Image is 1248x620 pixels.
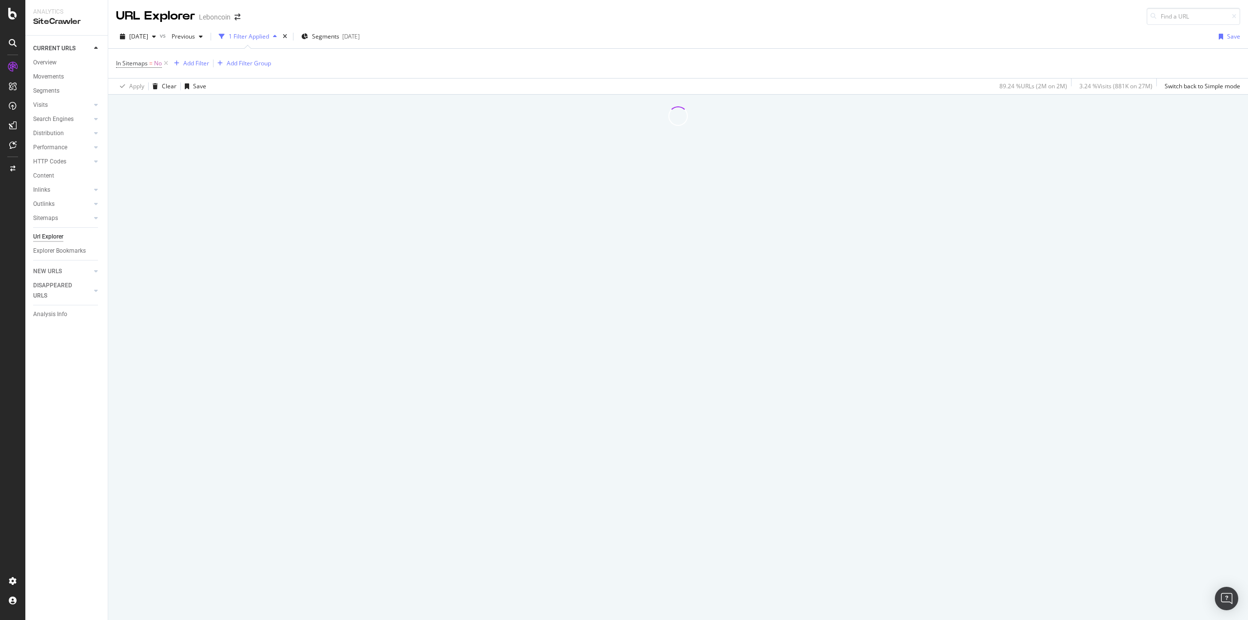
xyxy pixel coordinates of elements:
[116,8,195,24] div: URL Explorer
[116,59,148,67] span: In Sitemaps
[215,29,281,44] button: 1 Filter Applied
[33,309,67,320] div: Analysis Info
[33,114,91,124] a: Search Engines
[116,79,144,94] button: Apply
[33,185,50,195] div: Inlinks
[116,29,160,44] button: [DATE]
[33,171,54,181] div: Content
[33,100,91,110] a: Visits
[214,58,271,69] button: Add Filter Group
[33,280,82,301] div: DISAPPEARED URLS
[183,59,209,67] div: Add Filter
[33,171,101,181] a: Content
[1215,29,1240,44] button: Save
[199,12,231,22] div: Leboncoin
[154,57,162,70] span: No
[33,43,91,54] a: CURRENT URLS
[162,82,176,90] div: Clear
[33,213,91,223] a: Sitemaps
[33,232,63,242] div: Url Explorer
[281,32,289,41] div: times
[234,14,240,20] div: arrow-right-arrow-left
[229,32,269,40] div: 1 Filter Applied
[33,86,101,96] a: Segments
[33,8,100,16] div: Analytics
[1161,79,1240,94] button: Switch back to Simple mode
[33,246,101,256] a: Explorer Bookmarks
[33,280,91,301] a: DISAPPEARED URLS
[33,157,91,167] a: HTTP Codes
[33,142,91,153] a: Performance
[227,59,271,67] div: Add Filter Group
[33,213,58,223] div: Sitemaps
[149,59,153,67] span: =
[33,199,91,209] a: Outlinks
[33,114,74,124] div: Search Engines
[33,309,101,320] a: Analysis Info
[297,29,364,44] button: Segments[DATE]
[33,72,64,82] div: Movements
[170,58,209,69] button: Add Filter
[312,32,339,40] span: Segments
[33,72,101,82] a: Movements
[149,79,176,94] button: Clear
[33,142,67,153] div: Performance
[33,86,59,96] div: Segments
[193,82,206,90] div: Save
[33,157,66,167] div: HTTP Codes
[1079,82,1152,90] div: 3.24 % Visits ( 881K on 27M )
[33,128,91,139] a: Distribution
[1165,82,1240,90] div: Switch back to Simple mode
[33,100,48,110] div: Visits
[33,16,100,27] div: SiteCrawler
[999,82,1067,90] div: 89.24 % URLs ( 2M on 2M )
[1227,32,1240,40] div: Save
[342,32,360,40] div: [DATE]
[181,79,206,94] button: Save
[168,29,207,44] button: Previous
[33,58,101,68] a: Overview
[33,128,64,139] div: Distribution
[33,246,86,256] div: Explorer Bookmarks
[33,199,55,209] div: Outlinks
[129,82,144,90] div: Apply
[168,32,195,40] span: Previous
[33,266,62,277] div: NEW URLS
[33,58,57,68] div: Overview
[33,266,91,277] a: NEW URLS
[129,32,148,40] span: 2025 Oct. 7th
[1147,8,1240,25] input: Find a URL
[1215,587,1238,610] div: Open Intercom Messenger
[33,43,76,54] div: CURRENT URLS
[33,185,91,195] a: Inlinks
[33,232,101,242] a: Url Explorer
[160,31,168,40] span: vs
